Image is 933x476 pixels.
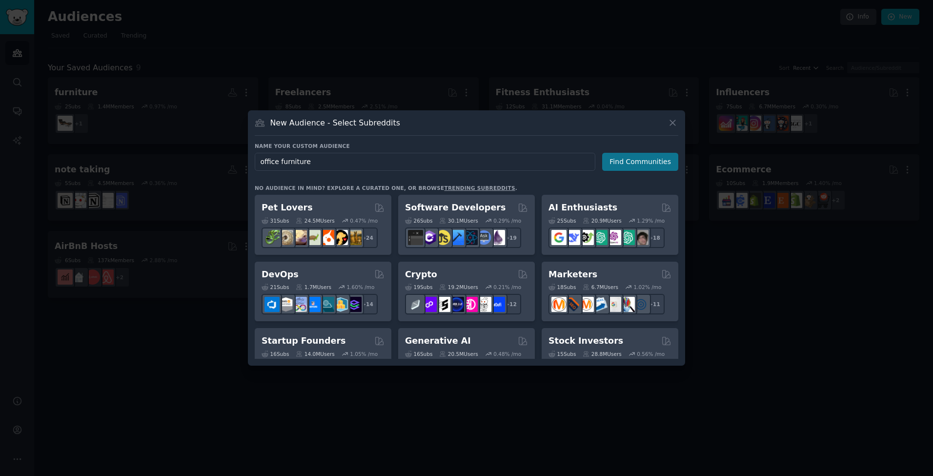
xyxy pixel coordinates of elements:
[405,351,432,357] div: 16 Sub s
[422,297,437,312] img: 0xPolygon
[620,230,635,245] img: chatgpt_prompts_
[501,294,521,314] div: + 12
[490,297,505,312] img: defi_
[408,297,423,312] img: ethfinance
[270,118,400,128] h3: New Audience - Select Subreddits
[262,202,313,214] h2: Pet Lovers
[296,217,334,224] div: 24.5M Users
[551,297,567,312] img: content_marketing
[449,230,464,245] img: iOSProgramming
[583,284,618,290] div: 6.7M Users
[620,297,635,312] img: MarketingResearch
[405,269,437,281] h2: Crypto
[565,230,580,245] img: DeepSeek
[333,297,348,312] img: aws_cdk
[439,351,478,357] div: 20.5M Users
[493,351,521,357] div: 0.48 % /mo
[262,335,345,347] h2: Startup Founders
[463,297,478,312] img: defiblockchain
[255,143,678,149] h3: Name your custom audience
[644,228,665,248] div: + 18
[493,217,521,224] div: 0.29 % /mo
[264,297,280,312] img: azuredevops
[405,217,432,224] div: 26 Sub s
[551,230,567,245] img: GoogleGeminiAI
[583,351,621,357] div: 28.8M Users
[439,217,478,224] div: 30.1M Users
[439,284,478,290] div: 19.2M Users
[346,297,362,312] img: PlatformEngineers
[262,217,289,224] div: 31 Sub s
[637,351,665,357] div: 0.56 % /mo
[319,230,334,245] img: cockatiel
[444,185,515,191] a: trending subreddits
[346,230,362,245] img: dogbreed
[296,351,334,357] div: 14.0M Users
[350,217,378,224] div: 0.47 % /mo
[583,217,621,224] div: 20.9M Users
[633,297,649,312] img: OnlineMarketing
[262,351,289,357] div: 16 Sub s
[634,284,662,290] div: 1.02 % /mo
[435,230,450,245] img: learnjavascript
[548,351,576,357] div: 15 Sub s
[579,230,594,245] img: AItoolsCatalog
[637,217,665,224] div: 1.29 % /mo
[264,230,280,245] img: herpetology
[305,297,321,312] img: DevOpsLinks
[408,230,423,245] img: software
[579,297,594,312] img: AskMarketing
[592,297,608,312] img: Emailmarketing
[606,230,621,245] img: OpenAIDev
[644,294,665,314] div: + 11
[292,230,307,245] img: leopardgeckos
[278,230,293,245] img: ballpython
[606,297,621,312] img: googleads
[262,269,299,281] h2: DevOps
[350,351,378,357] div: 1.05 % /mo
[296,284,331,290] div: 1.7M Users
[463,230,478,245] img: reactnative
[493,284,521,290] div: 0.21 % /mo
[602,153,678,171] button: Find Communities
[435,297,450,312] img: ethstaker
[490,230,505,245] img: elixir
[255,185,517,191] div: No audience in mind? Explore a curated one, or browse .
[405,284,432,290] div: 19 Sub s
[548,217,576,224] div: 25 Sub s
[262,284,289,290] div: 21 Sub s
[357,228,378,248] div: + 24
[405,335,471,347] h2: Generative AI
[501,228,521,248] div: + 19
[405,202,506,214] h2: Software Developers
[255,153,595,171] input: Pick a short name, like "Digital Marketers" or "Movie-Goers"
[319,297,334,312] img: platformengineering
[565,297,580,312] img: bigseo
[305,230,321,245] img: turtle
[292,297,307,312] img: Docker_DevOps
[548,269,597,281] h2: Marketers
[278,297,293,312] img: AWS_Certified_Experts
[592,230,608,245] img: chatgpt_promptDesign
[548,284,576,290] div: 18 Sub s
[422,230,437,245] img: csharp
[357,294,378,314] div: + 14
[633,230,649,245] img: ArtificalIntelligence
[548,335,623,347] h2: Stock Investors
[548,202,617,214] h2: AI Enthusiasts
[449,297,464,312] img: web3
[476,230,491,245] img: AskComputerScience
[347,284,375,290] div: 1.60 % /mo
[333,230,348,245] img: PetAdvice
[476,297,491,312] img: CryptoNews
